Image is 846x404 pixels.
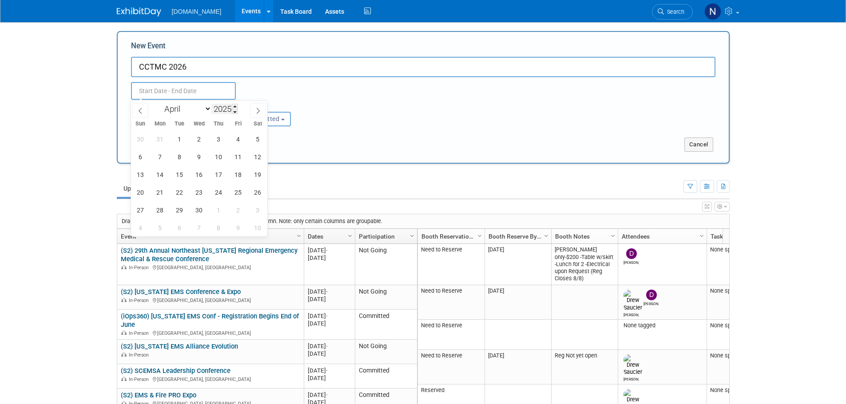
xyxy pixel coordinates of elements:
[308,320,351,327] div: [DATE]
[170,121,189,127] span: Tue
[121,298,127,302] img: In-Person Event
[230,100,317,111] div: Participation:
[308,295,351,303] div: [DATE]
[132,219,149,236] span: May 4, 2025
[551,244,618,285] td: [PERSON_NAME] only-$200 -Table w/skirt -Lunch for 2 -Electrical upon Request (Reg Closes 8/8)
[345,229,355,242] a: Column Settings
[624,311,639,317] div: Drew Saucier
[359,229,411,244] a: Participation
[171,130,188,148] span: April 1, 2025
[294,229,304,242] a: Column Settings
[711,229,754,244] a: Tasks
[191,201,208,219] span: April 30, 2025
[622,229,701,244] a: Attendees
[249,148,266,165] span: April 12, 2025
[230,219,247,236] span: May 9, 2025
[131,41,166,55] label: New Event
[189,121,209,127] span: Wed
[171,166,188,183] span: April 15, 2025
[355,364,417,388] td: Committed
[710,322,756,329] div: None specified
[121,329,300,337] div: [GEOGRAPHIC_DATA], [GEOGRAPHIC_DATA]
[129,352,151,358] span: In-Person
[160,103,211,114] select: Month
[171,219,188,236] span: May 6, 2025
[664,8,684,15] span: Search
[132,166,149,183] span: April 13, 2025
[421,229,479,244] a: Booth Reservation Status
[710,352,756,359] div: None specified
[151,148,169,165] span: April 7, 2025
[191,148,208,165] span: April 9, 2025
[326,367,328,374] span: -
[418,285,485,320] td: Need to Reserve
[485,350,551,384] td: [DATE]
[355,244,417,285] td: Not Going
[624,290,642,311] img: Drew Saucier
[121,263,300,271] div: [GEOGRAPHIC_DATA], [GEOGRAPHIC_DATA]
[624,259,639,265] div: Dave/Rob .
[407,229,417,242] a: Column Settings
[355,310,417,340] td: Committed
[609,232,616,239] span: Column Settings
[171,148,188,165] span: April 8, 2025
[121,247,298,263] a: (S2) 29th Annual Northeast [US_STATE] Regional Emergency Medical & Rescue Conference
[121,342,238,350] a: (S2) [US_STATE] EMS Alliance Evolution
[132,130,149,148] span: March 30, 2025
[624,376,639,381] div: Drew Saucier
[355,340,417,364] td: Not Going
[211,104,238,114] input: Year
[308,229,349,244] a: Dates
[228,121,248,127] span: Fri
[210,201,227,219] span: May 1, 2025
[710,246,756,253] div: None specified
[249,201,266,219] span: May 3, 2025
[249,130,266,148] span: April 5, 2025
[608,229,618,242] a: Column Settings
[191,184,208,201] span: April 23, 2025
[541,229,551,242] a: Column Settings
[230,201,247,219] span: May 2, 2025
[171,201,188,219] span: April 29, 2025
[150,121,170,127] span: Mon
[191,130,208,148] span: April 2, 2025
[117,8,161,16] img: ExhibitDay
[326,288,328,295] span: -
[308,254,351,262] div: [DATE]
[409,232,416,239] span: Column Settings
[121,330,127,335] img: In-Person Event
[308,288,351,295] div: [DATE]
[308,342,351,350] div: [DATE]
[710,287,756,294] div: None specified
[485,285,551,320] td: [DATE]
[308,374,351,382] div: [DATE]
[151,201,169,219] span: April 28, 2025
[710,387,756,394] div: None specified
[249,166,266,183] span: April 19, 2025
[171,184,188,201] span: April 22, 2025
[210,219,227,236] span: May 8, 2025
[191,166,208,183] span: April 16, 2025
[121,375,300,383] div: [GEOGRAPHIC_DATA], [GEOGRAPHIC_DATA]
[418,244,485,285] td: Need to Reserve
[704,3,721,20] img: Nicholas Fischer
[551,350,618,384] td: Reg Not yet open
[308,367,351,374] div: [DATE]
[418,320,485,350] td: Need to Reserve
[210,184,227,201] span: April 24, 2025
[132,148,149,165] span: April 6, 2025
[626,248,637,259] img: Dave/Rob .
[129,330,151,336] span: In-Person
[131,82,236,100] input: Start Date - End Date
[210,130,227,148] span: April 3, 2025
[121,391,196,399] a: (S2) EMS & Fire PRO Expo
[230,148,247,165] span: April 11, 2025
[129,265,151,271] span: In-Person
[151,130,169,148] span: March 31, 2025
[230,130,247,148] span: April 4, 2025
[308,350,351,357] div: [DATE]
[172,8,222,15] span: [DOMAIN_NAME]
[643,300,659,306] div: Dave/Rob .
[230,166,247,183] span: April 18, 2025
[121,367,230,375] a: (S2) SCEMSA Leadership Conference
